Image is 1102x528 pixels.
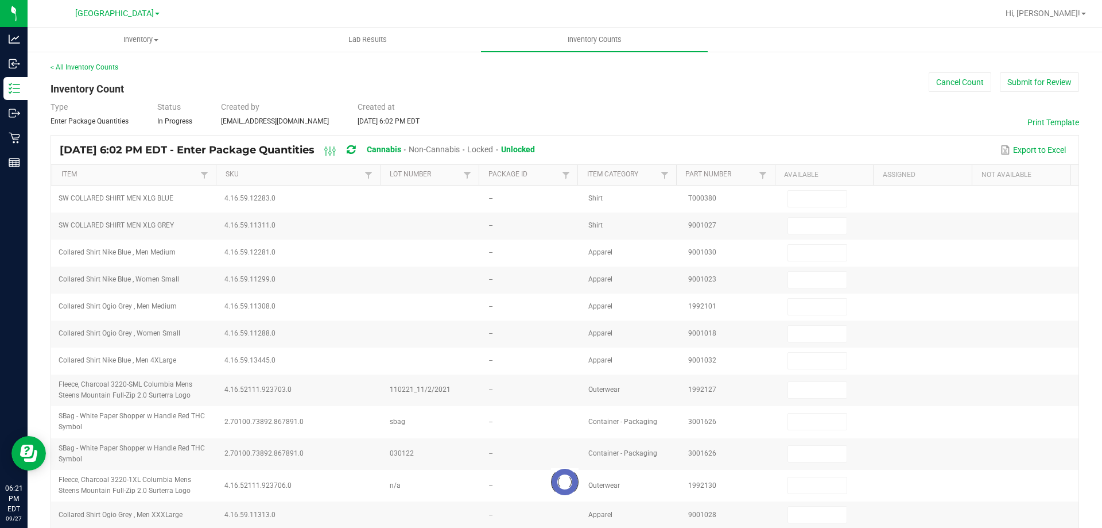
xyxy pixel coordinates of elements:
span: Non-Cannabis [409,145,460,154]
inline-svg: Inventory [9,83,20,94]
inline-svg: Outbound [9,107,20,119]
button: Export to Excel [998,140,1069,160]
span: [DATE] 6:02 PM EDT [358,117,420,125]
a: Item CategorySortable [587,170,658,179]
a: Filter [559,168,573,182]
span: Unlocked [501,145,535,154]
a: SKUSortable [226,170,362,179]
span: Cannabis [367,145,401,154]
th: Available [775,165,874,186]
a: ItemSortable [61,170,198,179]
span: Created at [358,102,395,111]
inline-svg: Analytics [9,33,20,45]
span: Locked [467,145,493,154]
inline-svg: Reports [9,157,20,168]
a: Filter [197,168,211,182]
span: Hi, [PERSON_NAME]! [1006,9,1080,18]
span: Status [157,102,181,111]
a: < All Inventory Counts [51,63,118,71]
span: [EMAIL_ADDRESS][DOMAIN_NAME] [221,117,329,125]
a: Filter [460,168,474,182]
span: Lab Results [333,34,402,45]
a: Inventory [28,28,254,52]
th: Assigned [873,165,972,186]
a: Part NumberSortable [685,170,756,179]
span: Enter Package Quantities [51,117,129,125]
span: Inventory Count [51,83,124,95]
a: Inventory Counts [481,28,708,52]
a: Filter [658,168,672,182]
a: Filter [756,168,770,182]
iframe: Resource center [11,436,46,471]
a: Lot NumberSortable [390,170,460,179]
span: Inventory Counts [552,34,637,45]
a: Filter [362,168,375,182]
a: Package IdSortable [488,170,559,179]
div: [DATE] 6:02 PM EDT - Enter Package Quantities [60,140,544,161]
button: Print Template [1027,117,1079,128]
a: Lab Results [254,28,481,52]
button: Submit for Review [1000,72,1079,92]
button: Cancel Count [929,72,991,92]
span: In Progress [157,117,192,125]
span: Created by [221,102,259,111]
span: Inventory [28,34,254,45]
span: [GEOGRAPHIC_DATA] [75,9,154,18]
p: 06:21 PM EDT [5,483,22,514]
inline-svg: Inbound [9,58,20,70]
th: Not Available [972,165,1070,186]
p: 09/27 [5,514,22,523]
inline-svg: Retail [9,132,20,144]
span: Type [51,102,68,111]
